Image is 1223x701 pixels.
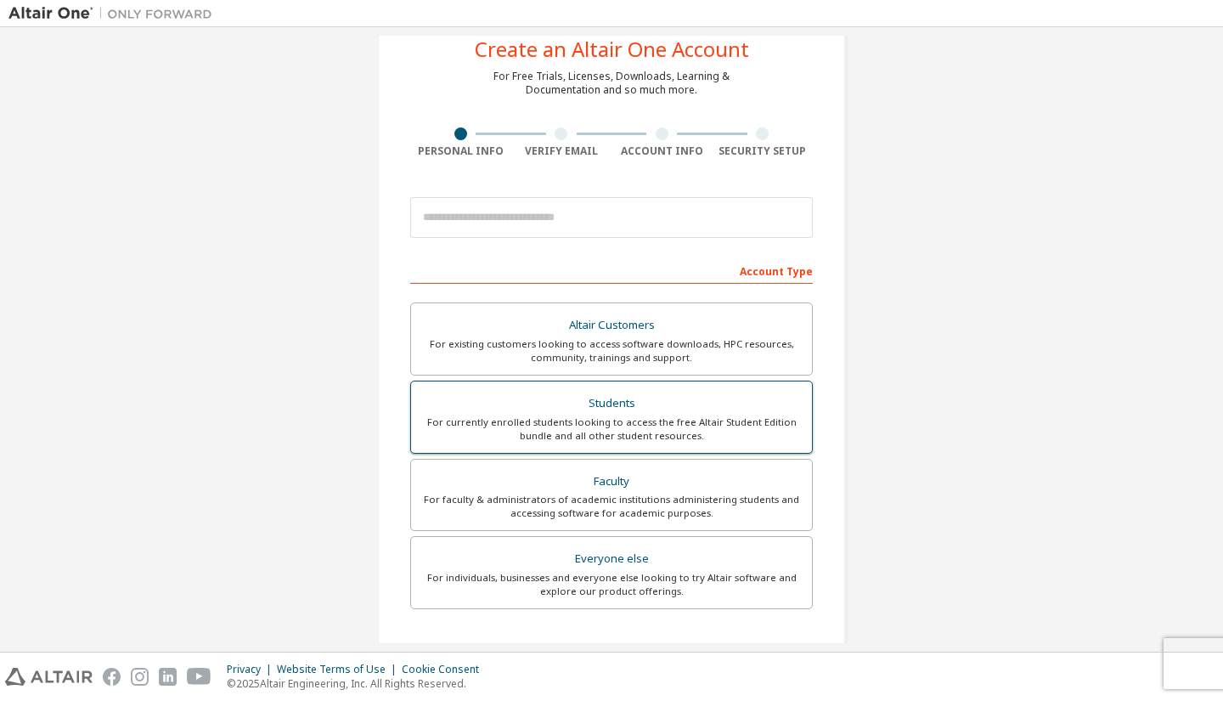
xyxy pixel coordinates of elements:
div: Account Info [611,144,713,158]
div: Create an Altair One Account [475,39,749,59]
div: Altair Customers [421,314,802,337]
div: For currently enrolled students looking to access the free Altair Student Edition bundle and all ... [421,416,802,443]
div: Account Type [410,257,813,284]
div: Your Profile [410,635,813,662]
div: Security Setup [713,144,814,158]
div: For individuals, businesses and everyone else looking to try Altair software and explore our prod... [421,571,802,598]
img: Altair One [8,5,221,22]
div: Website Terms of Use [277,663,402,676]
p: © 2025 Altair Engineering, Inc. All Rights Reserved. [227,676,489,691]
div: Everyone else [421,547,802,571]
img: youtube.svg [187,668,211,686]
div: Personal Info [410,144,511,158]
div: For faculty & administrators of academic institutions administering students and accessing softwa... [421,493,802,520]
div: For Free Trials, Licenses, Downloads, Learning & Documentation and so much more. [493,70,730,97]
img: instagram.svg [131,668,149,686]
img: linkedin.svg [159,668,177,686]
div: Faculty [421,470,802,494]
img: facebook.svg [103,668,121,686]
div: Privacy [227,663,277,676]
img: altair_logo.svg [5,668,93,686]
div: Verify Email [511,144,612,158]
div: Cookie Consent [402,663,489,676]
div: For existing customers looking to access software downloads, HPC resources, community, trainings ... [421,337,802,365]
div: Students [421,392,802,416]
